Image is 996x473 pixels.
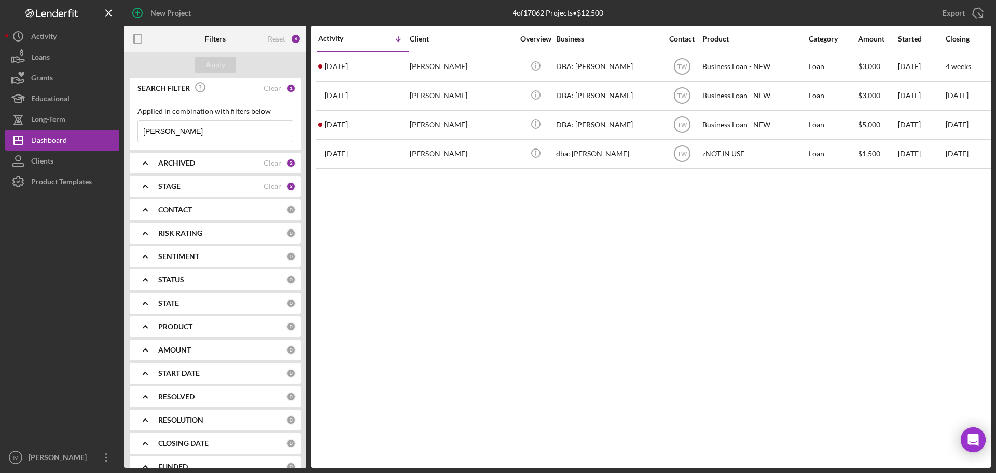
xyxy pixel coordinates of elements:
[286,299,296,308] div: 0
[898,140,945,168] div: [DATE]
[410,82,514,110] div: [PERSON_NAME]
[5,47,119,67] button: Loans
[286,205,296,214] div: 0
[286,228,296,238] div: 0
[31,88,70,112] div: Educational
[286,345,296,355] div: 0
[125,3,201,23] button: New Project
[206,57,225,73] div: Apply
[858,111,897,139] div: $5,000
[5,109,119,130] button: Long-Term
[410,53,514,80] div: [PERSON_NAME]
[286,392,296,401] div: 0
[410,35,514,43] div: Client
[150,3,191,23] div: New Project
[158,346,191,354] b: AMOUNT
[325,120,348,129] time: 2025-05-05 16:53
[158,416,203,424] b: RESOLUTION
[556,53,660,80] div: DBA: [PERSON_NAME]
[858,82,897,110] div: $3,000
[809,35,857,43] div: Category
[137,107,293,115] div: Applied in combination with filters below
[898,35,945,43] div: Started
[677,63,687,71] text: TW
[946,120,969,129] time: [DATE]
[325,150,348,158] time: 2022-02-18 15:52
[264,182,281,191] div: Clear
[943,3,965,23] div: Export
[318,34,364,43] div: Activity
[809,82,857,110] div: Loan
[158,299,179,307] b: STATE
[932,3,991,23] button: Export
[946,62,971,71] time: 4 weeks
[158,229,202,237] b: RISK RATING
[26,447,93,470] div: [PERSON_NAME]
[513,9,603,17] div: 4 of 17062 Projects • $12,500
[158,369,200,377] b: START DATE
[286,252,296,261] div: 0
[858,35,897,43] div: Amount
[31,130,67,153] div: Dashboard
[677,121,687,129] text: TW
[702,53,806,80] div: Business Loan - NEW
[31,109,65,132] div: Long-Term
[158,463,188,471] b: FUNDED
[286,322,296,331] div: 0
[702,82,806,110] div: Business Loan - NEW
[702,111,806,139] div: Business Loan - NEW
[158,182,181,191] b: STAGE
[702,35,806,43] div: Product
[961,427,986,452] div: Open Intercom Messenger
[5,130,119,151] button: Dashboard
[5,171,119,192] button: Product Templates
[137,84,190,92] b: SEARCH FILTER
[858,53,897,80] div: $3,000
[677,92,687,100] text: TW
[809,111,857,139] div: Loan
[290,34,301,44] div: 6
[158,206,192,214] b: CONTACT
[556,111,660,139] div: DBA: [PERSON_NAME]
[158,439,209,448] b: CLOSING DATE
[898,111,945,139] div: [DATE]
[5,447,119,468] button: IV[PERSON_NAME]
[410,111,514,139] div: [PERSON_NAME]
[677,151,687,158] text: TW
[264,159,281,167] div: Clear
[556,35,660,43] div: Business
[286,369,296,378] div: 0
[31,26,57,49] div: Activity
[31,67,53,91] div: Grants
[286,182,296,191] div: 3
[158,159,195,167] b: ARCHIVED
[5,67,119,88] button: Grants
[205,35,226,43] b: Filters
[286,84,296,93] div: 1
[158,393,195,401] b: RESOLVED
[286,439,296,448] div: 0
[556,82,660,110] div: DBA: [PERSON_NAME]
[702,140,806,168] div: zNOT IN USE
[5,88,119,109] a: Educational
[809,53,857,80] div: Loan
[286,462,296,471] div: 0
[31,171,92,195] div: Product Templates
[264,84,281,92] div: Clear
[946,149,969,158] time: [DATE]
[158,252,199,261] b: SENTIMENT
[325,91,348,100] time: 2025-06-23 15:13
[158,322,192,331] b: PRODUCT
[5,151,119,171] button: Clients
[5,26,119,47] button: Activity
[31,151,53,174] div: Clients
[286,415,296,425] div: 0
[898,82,945,110] div: [DATE]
